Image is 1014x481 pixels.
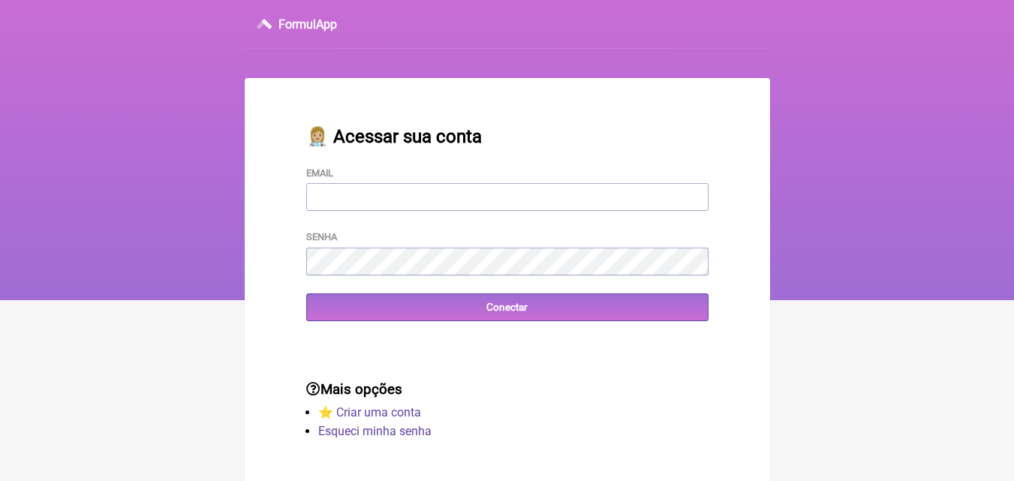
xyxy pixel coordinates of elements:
[306,381,709,398] h3: Mais opções
[306,167,333,179] label: Email
[318,405,421,419] a: ⭐️ Criar uma conta
[278,17,337,32] h3: FormulApp
[306,231,337,242] label: Senha
[306,293,709,321] input: Conectar
[306,126,709,147] h2: 👩🏼‍⚕️ Acessar sua conta
[318,424,432,438] a: Esqueci minha senha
